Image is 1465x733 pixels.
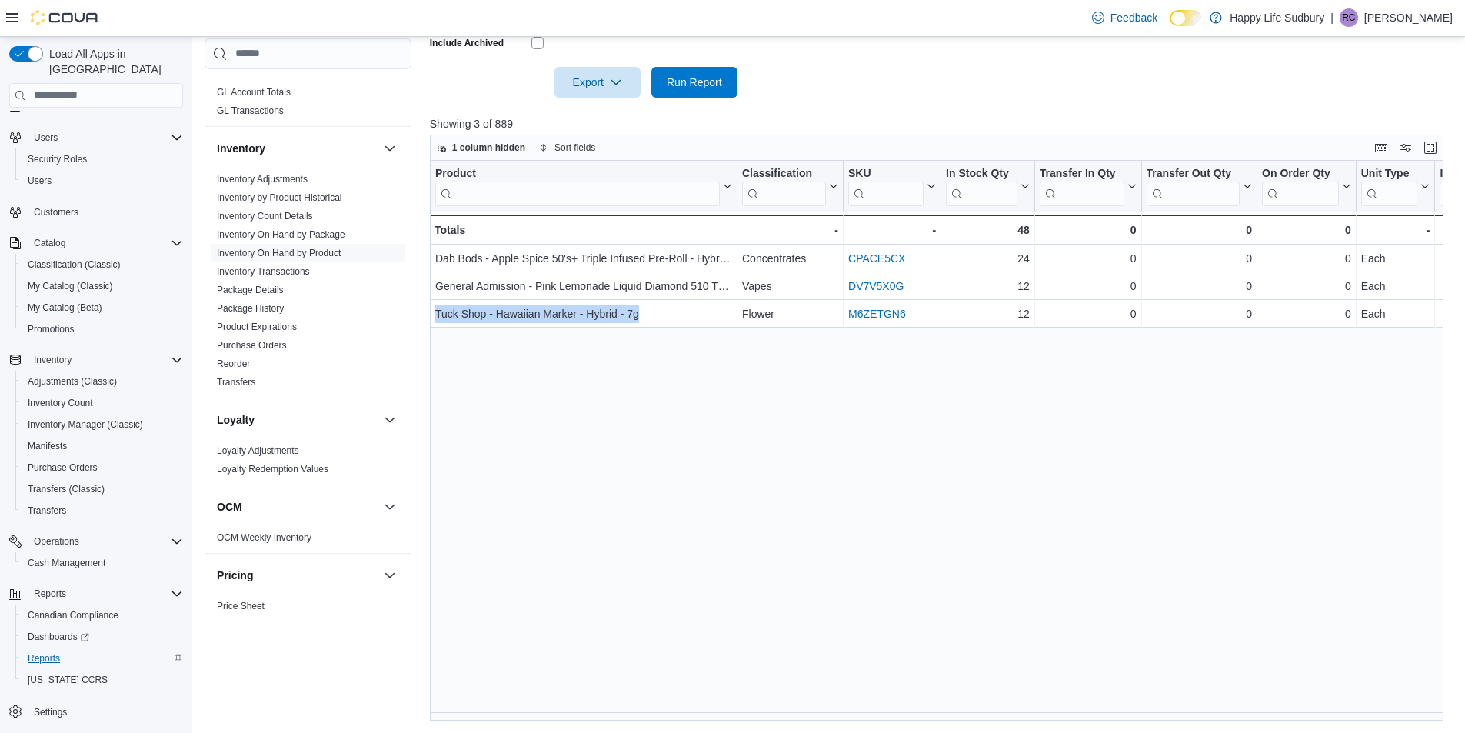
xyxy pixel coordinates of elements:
[28,631,89,643] span: Dashboards
[34,354,72,366] span: Inventory
[217,105,284,116] a: GL Transactions
[3,232,189,254] button: Catalog
[15,318,189,340] button: Promotions
[217,321,297,333] span: Product Expirations
[15,478,189,500] button: Transfers (Classic)
[217,499,242,515] h3: OCM
[1330,8,1333,27] p: |
[217,174,308,185] a: Inventory Adjustments
[1146,305,1251,323] div: 0
[28,234,183,252] span: Catalog
[381,566,399,585] button: Pricing
[28,701,183,721] span: Settings
[651,67,737,98] button: Run Report
[217,248,341,258] a: Inventory On Hand by Product
[22,372,123,391] a: Adjustments (Classic)
[22,320,183,338] span: Promotions
[1110,10,1157,25] span: Feedback
[1361,277,1430,295] div: Each
[15,254,189,275] button: Classification (Classic)
[28,532,85,551] button: Operations
[22,671,114,689] a: [US_STATE] CCRS
[217,302,284,315] span: Package History
[15,626,189,648] a: Dashboards
[217,141,378,156] button: Inventory
[435,305,732,323] div: Tuck Shop - Hawaiian Marker - Hybrid - 7g
[22,671,183,689] span: Washington CCRS
[1146,277,1251,295] div: 0
[217,532,311,543] a: OCM Weekly Inventory
[28,652,60,665] span: Reports
[28,258,121,271] span: Classification (Classic)
[22,172,183,190] span: Users
[946,249,1030,268] div: 24
[28,234,72,252] button: Catalog
[742,166,826,181] div: Classification
[15,457,189,478] button: Purchase Orders
[34,706,67,718] span: Settings
[1342,8,1355,27] span: RC
[22,554,112,572] a: Cash Management
[205,597,411,621] div: Pricing
[22,501,183,520] span: Transfers
[667,75,722,90] span: Run Report
[1170,26,1170,27] span: Dark Mode
[22,649,183,668] span: Reports
[22,277,119,295] a: My Catalog (Classic)
[217,531,311,544] span: OCM Weekly Inventory
[22,606,183,625] span: Canadian Compliance
[1146,221,1251,239] div: 0
[217,229,345,240] a: Inventory On Hand by Package
[22,628,95,646] a: Dashboards
[742,221,838,239] div: -
[435,166,720,205] div: Product
[1230,8,1324,27] p: Happy Life Sudbury
[1361,305,1430,323] div: Each
[946,166,1017,181] div: In Stock Qty
[1262,305,1351,323] div: 0
[22,458,104,477] a: Purchase Orders
[22,172,58,190] a: Users
[946,166,1017,205] div: In Stock Qty
[22,628,183,646] span: Dashboards
[28,302,102,314] span: My Catalog (Beta)
[28,585,72,603] button: Reports
[217,568,378,583] button: Pricing
[217,445,299,457] span: Loyalty Adjustments
[848,280,904,292] a: DV7V5X0G
[217,340,287,351] a: Purchase Orders
[15,500,189,521] button: Transfers
[28,532,183,551] span: Operations
[22,394,183,412] span: Inventory Count
[217,266,310,277] a: Inventory Transactions
[1364,8,1453,27] p: [PERSON_NAME]
[28,585,183,603] span: Reports
[1040,166,1124,205] div: Transfer In Qty
[28,375,117,388] span: Adjustments (Classic)
[28,128,64,147] button: Users
[217,87,291,98] a: GL Account Totals
[34,132,58,144] span: Users
[217,285,284,295] a: Package Details
[15,297,189,318] button: My Catalog (Beta)
[1361,166,1418,205] div: Unit Type
[217,499,378,515] button: OCM
[848,166,936,205] button: SKU
[15,435,189,457] button: Manifests
[1340,8,1358,27] div: Roxanne Coutu
[15,392,189,414] button: Inventory Count
[22,606,125,625] a: Canadian Compliance
[28,674,108,686] span: [US_STATE] CCRS
[28,557,105,569] span: Cash Management
[28,128,183,147] span: Users
[22,415,183,434] span: Inventory Manager (Classic)
[1397,138,1415,157] button: Display options
[217,173,308,185] span: Inventory Adjustments
[28,440,67,452] span: Manifests
[1262,221,1351,239] div: 0
[217,568,253,583] h3: Pricing
[22,458,183,477] span: Purchase Orders
[742,277,838,295] div: Vapes
[28,461,98,474] span: Purchase Orders
[1262,166,1339,205] div: On Order Qty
